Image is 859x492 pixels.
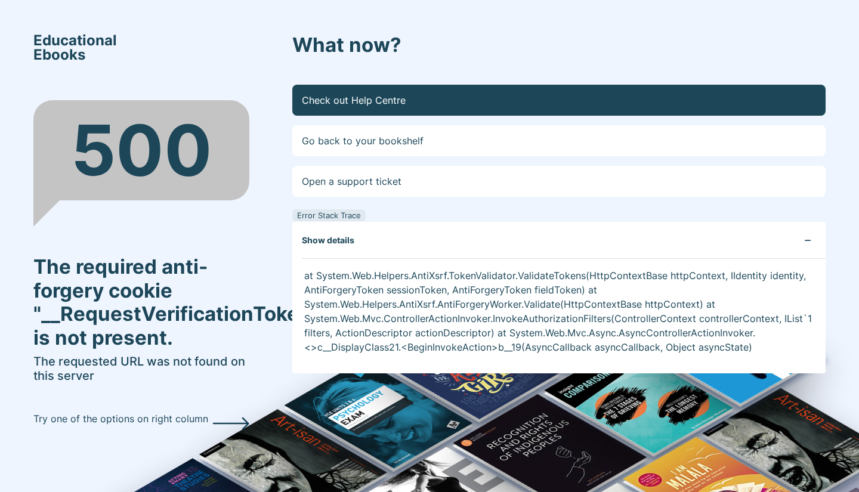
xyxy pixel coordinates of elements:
[292,166,826,197] a: Open a support ticket
[33,411,208,426] p: Try one of the options on right column
[304,268,814,354] p: at System.Web.Helpers.AntiXsrf.TokenValidator.ValidateTokens(HttpContextBase httpContext, IIdenti...
[292,85,826,116] a: Check out Help Centre
[302,222,826,259] button: Show details
[33,100,249,200] div: 500
[292,125,826,156] a: Go back to your bookshelf
[33,33,117,62] span: Educational Ebooks
[292,209,366,221] div: Error Stack Trace
[33,354,249,383] h5: The requested URL was not found on this server
[33,255,249,349] h3: The required anti-forgery cookie "__RequestVerificationToken" is not present.
[292,33,826,57] h3: What now?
